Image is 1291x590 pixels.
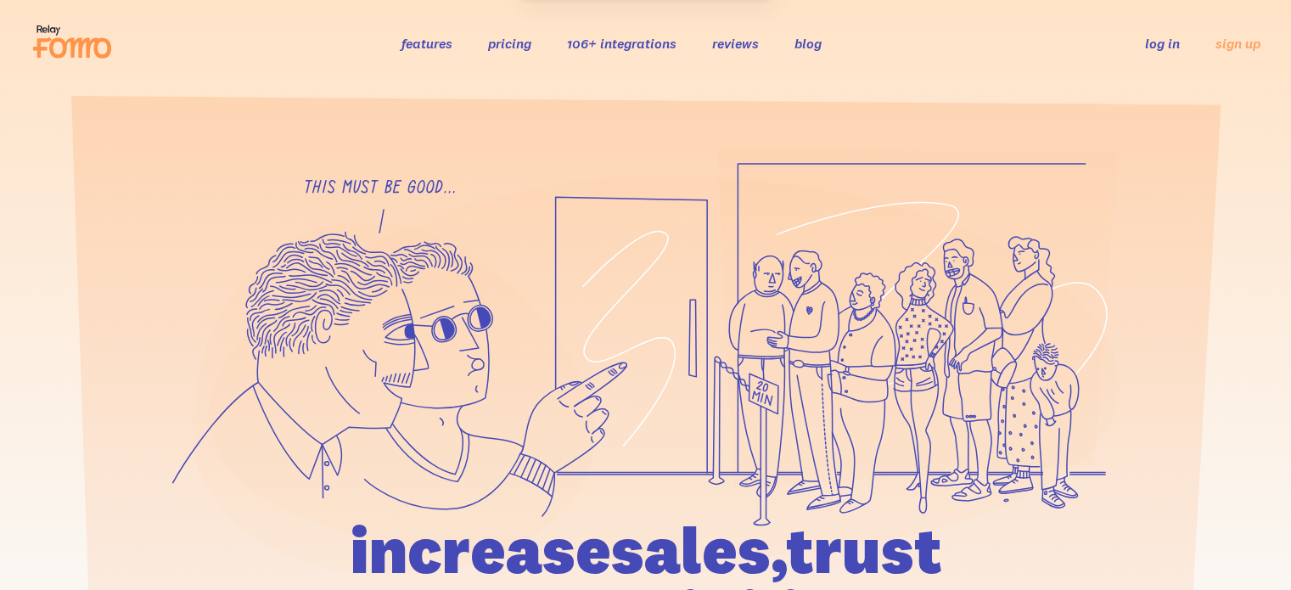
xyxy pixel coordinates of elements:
a: log in [1145,35,1180,52]
a: pricing [488,35,531,52]
a: 106+ integrations [567,35,676,52]
a: blog [794,35,822,52]
a: sign up [1215,35,1260,53]
a: features [401,35,452,52]
a: reviews [712,35,759,52]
